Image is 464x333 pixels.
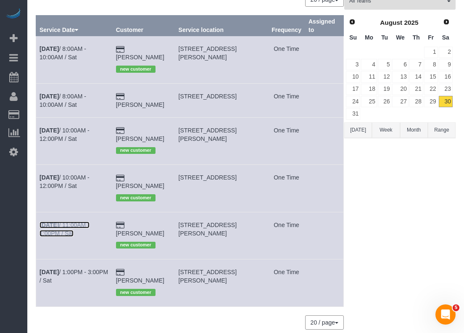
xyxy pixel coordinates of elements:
[392,71,408,82] a: 13
[361,96,377,107] a: 25
[116,194,156,201] span: new customer
[305,315,344,330] button: 20 / page
[116,135,164,142] a: [PERSON_NAME]
[442,34,449,41] span: Saturday
[409,71,423,82] a: 14
[112,259,175,307] td: Customer
[305,83,343,117] td: Assigned to
[409,59,423,70] a: 7
[361,59,377,70] a: 4
[116,128,124,134] i: Credit Card Payment
[400,122,428,138] button: Month
[378,71,392,82] a: 12
[392,96,408,107] a: 27
[349,34,357,41] span: Sunday
[179,45,237,61] span: [STREET_ADDRESS][PERSON_NAME]
[112,117,175,164] td: Customer
[439,59,453,70] a: 9
[116,277,164,284] a: [PERSON_NAME]
[112,36,175,83] td: Customer
[116,54,164,61] a: [PERSON_NAME]
[116,147,156,154] span: new customer
[440,16,452,28] a: Next
[346,108,360,119] a: 31
[305,165,343,212] td: Assigned to
[179,127,237,142] span: [STREET_ADDRESS][PERSON_NAME]
[392,59,408,70] a: 6
[40,93,59,100] b: [DATE]
[424,47,438,58] a: 1
[36,212,113,259] td: Schedule date
[305,36,343,83] td: Assigned to
[116,94,124,100] i: Credit Card Payment
[365,34,373,41] span: Monday
[179,174,237,181] span: [STREET_ADDRESS]
[268,212,305,259] td: Frequency
[435,304,456,325] iframe: Intercom live chat
[381,34,388,41] span: Tuesday
[439,71,453,82] a: 16
[392,84,408,95] a: 20
[112,165,175,212] td: Customer
[36,117,113,164] td: Schedule date
[380,19,402,26] span: August
[424,84,438,95] a: 22
[305,212,343,259] td: Assigned to
[40,174,90,189] a: [DATE]/ 10:00AM - 12:00PM / Sat
[268,83,305,117] td: Frequency
[305,16,343,36] th: Assigned to
[378,59,392,70] a: 5
[40,174,59,181] b: [DATE]
[5,8,22,20] a: Automaid Logo
[175,16,268,36] th: Service location
[404,19,418,26] span: 2025
[305,259,343,307] td: Assigned to
[175,165,268,212] td: Service location
[36,16,113,36] th: Service Date
[268,259,305,307] td: Frequency
[36,36,113,83] td: Schedule date
[175,36,268,83] td: Service location
[40,269,108,284] a: [DATE]/ 1:00PM - 3:00PM / Sat
[361,84,377,95] a: 18
[40,127,90,142] a: [DATE]/ 10:00AM - 12:00PM / Sat
[116,230,164,237] a: [PERSON_NAME]
[439,96,453,107] a: 30
[40,222,59,228] b: [DATE]
[116,66,156,72] span: new customer
[40,127,59,134] b: [DATE]
[346,84,360,95] a: 17
[346,71,360,82] a: 10
[453,304,459,311] span: 5
[409,84,423,95] a: 21
[175,259,268,307] td: Service location
[344,122,372,138] button: [DATE]
[179,269,237,284] span: [STREET_ADDRESS][PERSON_NAME]
[112,212,175,259] td: Customer
[40,45,59,52] b: [DATE]
[443,18,450,25] span: Next
[378,84,392,95] a: 19
[349,18,356,25] span: Prev
[268,165,305,212] td: Frequency
[306,315,344,330] nav: Pagination navigation
[305,117,343,164] td: Assigned to
[361,71,377,82] a: 11
[36,83,113,117] td: Schedule date
[378,96,392,107] a: 26
[439,47,453,58] a: 2
[439,84,453,95] a: 23
[346,59,360,70] a: 3
[268,36,305,83] td: Frequency
[36,259,113,307] td: Schedule date
[346,16,358,28] a: Prev
[116,242,156,248] span: new customer
[175,117,268,164] td: Service location
[409,96,423,107] a: 28
[116,289,156,296] span: new customer
[116,47,124,53] i: Credit Card Payment
[268,16,305,36] th: Frequency
[346,96,360,107] a: 24
[372,122,400,138] button: Week
[40,222,90,237] a: [DATE]/ 11:00AM - 1:00PM / Sat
